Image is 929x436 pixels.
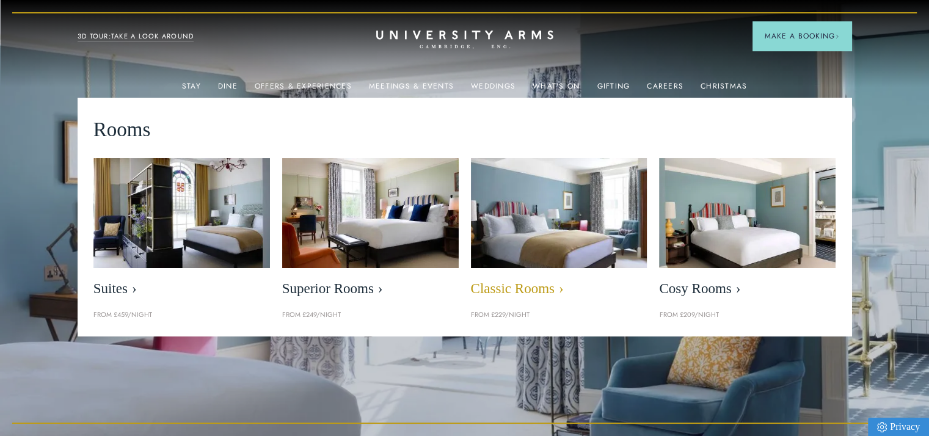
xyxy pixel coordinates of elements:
img: image-7eccef6fe4fe90343db89eb79f703814c40db8b4-400x250-jpg [457,150,660,277]
a: image-21e87f5add22128270780cf7737b92e839d7d65d-400x250-jpg Suites [93,158,270,303]
a: 3D TOUR:TAKE A LOOK AROUND [78,31,194,42]
img: image-21e87f5add22128270780cf7737b92e839d7d65d-400x250-jpg [93,158,270,269]
a: image-5bdf0f703dacc765be5ca7f9d527278f30b65e65-400x250-jpg Superior Rooms [282,158,459,303]
a: Gifting [597,82,630,98]
a: Careers [647,82,683,98]
img: Arrow icon [835,34,839,38]
span: Classic Rooms [471,280,647,297]
a: image-0c4e569bfe2498b75de12d7d88bf10a1f5f839d4-400x250-jpg Cosy Rooms [659,158,836,303]
button: Make a BookingArrow icon [752,21,851,51]
span: Cosy Rooms [659,280,836,297]
a: Dine [218,82,238,98]
a: Home [376,31,553,49]
p: From £209/night [659,310,836,321]
a: Meetings & Events [369,82,454,98]
a: What's On [533,82,580,98]
p: From £459/night [93,310,270,321]
a: image-7eccef6fe4fe90343db89eb79f703814c40db8b4-400x250-jpg Classic Rooms [471,158,647,303]
span: Superior Rooms [282,280,459,297]
img: image-5bdf0f703dacc765be5ca7f9d527278f30b65e65-400x250-jpg [282,158,459,269]
img: image-0c4e569bfe2498b75de12d7d88bf10a1f5f839d4-400x250-jpg [659,158,836,269]
a: Weddings [471,82,516,98]
p: From £229/night [471,310,647,321]
a: Stay [182,82,201,98]
a: Offers & Experiences [255,82,352,98]
span: Make a Booking [765,31,839,42]
span: Suites [93,280,270,297]
a: Privacy [868,418,929,436]
p: From £249/night [282,310,459,321]
span: Rooms [93,114,151,146]
a: Christmas [701,82,747,98]
img: Privacy [877,422,887,432]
